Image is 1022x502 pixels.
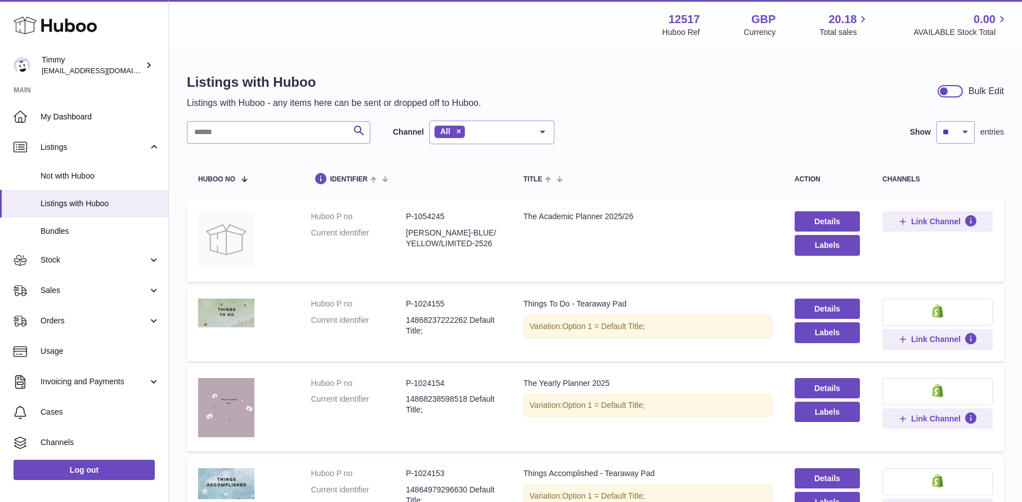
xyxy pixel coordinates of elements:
[523,315,772,338] div: Variation:
[406,468,501,479] dd: P-1024153
[41,346,160,357] span: Usage
[932,474,944,487] img: shopify-small.png
[980,127,1004,137] span: entries
[42,55,143,76] div: Timmy
[911,334,961,344] span: Link Channel
[795,468,860,488] a: Details
[311,378,406,389] dt: Huboo P no
[882,329,993,349] button: Link Channel
[819,12,869,38] a: 20.18 Total sales
[198,176,235,183] span: Huboo no
[969,85,1004,97] div: Bulk Edit
[406,394,501,415] dd: 14868238598518 Default Title;
[669,12,700,27] strong: 12517
[882,211,993,232] button: Link Channel
[974,12,996,27] span: 0.00
[882,408,993,429] button: Link Channel
[932,304,944,318] img: shopify-small.png
[744,27,776,38] div: Currency
[41,198,160,209] span: Listings with Huboo
[393,127,424,137] label: Channel
[795,211,860,232] a: Details
[795,235,860,255] button: Labels
[311,468,406,479] dt: Huboo P no
[311,315,406,336] dt: Current identifier
[311,299,406,309] dt: Huboo P no
[198,378,254,437] img: The Yearly Planner 2025
[911,414,961,424] span: Link Channel
[562,401,645,410] span: Option 1 = Default Title;
[523,211,772,222] div: The Academic Planner 2025/26
[913,12,1008,38] a: 0.00 AVAILABLE Stock Total
[330,176,368,183] span: identifier
[41,316,148,326] span: Orders
[795,402,860,422] button: Labels
[751,12,776,27] strong: GBP
[523,468,772,479] div: Things Accomplished - Tearaway Pad
[882,176,993,183] div: channels
[42,66,165,75] span: [EMAIL_ADDRESS][DOMAIN_NAME]
[406,299,501,309] dd: P-1024155
[795,378,860,398] a: Details
[198,211,254,268] img: The Academic Planner 2025/26
[187,73,481,91] h1: Listings with Huboo
[523,299,772,309] div: Things To Do - Tearaway Pad
[662,27,700,38] div: Huboo Ref
[406,315,501,336] dd: 14868237222262 Default Title;
[819,27,869,38] span: Total sales
[311,228,406,249] dt: Current identifier
[562,322,645,331] span: Option 1 = Default Title;
[828,12,857,27] span: 20.18
[311,394,406,415] dt: Current identifier
[41,437,160,448] span: Channels
[440,127,450,136] span: All
[913,27,1008,38] span: AVAILABLE Stock Total
[795,176,860,183] div: action
[14,57,30,74] img: support@pumpkinproductivity.org
[406,378,501,389] dd: P-1024154
[198,299,254,327] img: Things To Do - Tearaway Pad
[562,491,645,500] span: Option 1 = Default Title;
[41,142,148,153] span: Listings
[198,468,254,499] img: Things Accomplished - Tearaway Pad
[795,299,860,319] a: Details
[41,285,148,296] span: Sales
[406,211,501,222] dd: P-1054245
[41,255,148,265] span: Stock
[795,322,860,343] button: Labels
[406,228,501,249] dd: [PERSON_NAME]-BLUE/YELLOW/LIMITED-2526
[523,378,772,389] div: The Yearly Planner 2025
[523,394,772,417] div: Variation:
[311,211,406,222] dt: Huboo P no
[14,460,155,480] a: Log out
[910,127,931,137] label: Show
[187,97,481,109] p: Listings with Huboo - any items here can be sent or dropped off to Huboo.
[41,171,160,181] span: Not with Huboo
[911,216,961,226] span: Link Channel
[41,226,160,237] span: Bundles
[41,376,148,387] span: Invoicing and Payments
[41,112,160,122] span: My Dashboard
[523,176,542,183] span: title
[41,407,160,417] span: Cases
[932,384,944,397] img: shopify-small.png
